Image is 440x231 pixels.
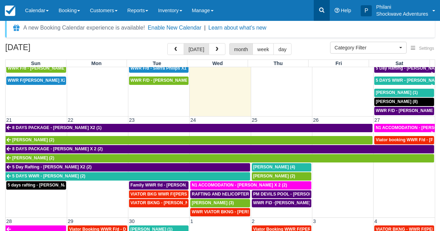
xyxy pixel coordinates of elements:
[129,199,189,207] a: VIATOR BKNG - [PERSON_NAME] 2 (2)
[374,89,434,97] a: [PERSON_NAME] (1)
[153,61,161,66] span: Tue
[190,181,311,190] a: N1 ACCOMODATION - [PERSON_NAME] X 2 (2)
[374,98,434,106] a: [PERSON_NAME] (8)
[130,66,193,71] span: WWR F/d - Sierra Philips X1 (1)
[129,64,189,73] a: WWR F/d - Sierra Philips X1 (1)
[6,181,66,190] a: 5 days rafting - [PERSON_NAME] (1)
[335,8,339,13] i: Help
[5,6,15,16] img: checkfront-main-nav-mini-logo.png
[376,3,428,10] p: Philani
[91,61,102,66] span: Mon
[8,66,79,71] span: WWR F/d - [PERSON_NAME] X1 (1)
[190,190,250,199] a: RAFTING AND hELICOPTER PACKAGE - [PERSON_NAME] X1 (1)
[252,190,311,199] a: PM DEVILS POOL - [PERSON_NAME] X 2 (2)
[190,218,194,224] span: 1
[6,64,66,73] a: WWR F/d - [PERSON_NAME] X1 (1)
[212,61,223,66] span: Wed
[6,77,66,85] a: WWR F/[PERSON_NAME] X2 (1)
[12,125,102,130] span: 8 DAYS PACKAGE - [PERSON_NAME] X2 (1)
[130,78,199,83] span: WWR F/D - [PERSON_NAME] 4 (4)
[253,165,295,169] span: [PERSON_NAME] (4)
[12,174,85,178] span: 5 DAYS WWR - [PERSON_NAME] (2)
[67,117,74,123] span: 22
[208,25,266,31] a: Learn about what's new
[12,137,54,142] span: [PERSON_NAME] (2)
[12,156,54,160] span: [PERSON_NAME] (2)
[8,78,72,83] span: WWR F/[PERSON_NAME] X2 (1)
[8,183,81,188] span: 5 days rafting - [PERSON_NAME] (1)
[374,218,378,224] span: 4
[6,117,13,123] span: 21
[67,218,74,224] span: 29
[361,5,372,16] div: P
[374,77,435,85] a: 5 DAYS WWR - [PERSON_NAME] (2)
[251,117,258,123] span: 25
[341,8,351,13] span: Help
[335,44,398,51] span: Category Filter
[130,200,209,205] span: VIATOR BKNG - [PERSON_NAME] 2 (2)
[129,77,189,85] a: WWR F/D - [PERSON_NAME] 4 (4)
[6,154,434,162] a: [PERSON_NAME] (2)
[129,181,189,190] a: Family WWR f/d - [PERSON_NAME] X 4 (4)
[336,61,342,66] span: Fri
[252,163,311,172] a: [PERSON_NAME] (4)
[184,43,209,55] button: [DATE]
[204,25,206,31] span: |
[407,43,438,54] button: Settings
[312,117,319,123] span: 26
[31,61,40,66] span: Sun
[251,218,255,224] span: 2
[376,99,418,104] span: [PERSON_NAME] (8)
[253,43,274,55] button: week
[192,183,287,188] span: N1 ACCOMODATION - [PERSON_NAME] X 2 (2)
[229,43,253,55] button: month
[6,218,13,224] span: 28
[192,200,234,205] span: [PERSON_NAME] (3)
[395,61,403,66] span: Sat
[6,172,250,181] a: 5 DAYS WWR - [PERSON_NAME] (2)
[128,117,135,123] span: 23
[6,124,373,132] a: 8 DAYS PACKAGE - [PERSON_NAME] X2 (1)
[5,43,93,56] h2: [DATE]
[190,117,197,123] span: 24
[376,10,428,17] p: Shockwave Adventures
[374,64,435,73] a: 5 Day Rafting - [PERSON_NAME] X2 (2)
[6,145,434,153] a: 8 DAYS PACKAGE - [PERSON_NAME] X 2 (2)
[128,218,135,224] span: 30
[130,192,257,197] span: VIATOR BKG WWR F/[PERSON_NAME] [PERSON_NAME] 2 (2)
[192,192,323,197] span: RAFTING AND hELICOPTER PACKAGE - [PERSON_NAME] X1 (1)
[23,24,145,32] div: A new Booking Calendar experience is available!
[253,200,323,205] span: WWR F\D -[PERSON_NAME] X2 (2)
[6,163,250,172] a: 5 Day Rafting - [PERSON_NAME] X2 (2)
[273,61,282,66] span: Thu
[374,117,381,123] span: 27
[374,107,434,115] a: WWR F/D - [PERSON_NAME] X 1 (1)
[130,183,216,188] span: Family WWR f/d - [PERSON_NAME] X 4 (4)
[253,192,343,197] span: PM DEVILS POOL - [PERSON_NAME] X 2 (2)
[252,199,311,207] a: WWR F\D -[PERSON_NAME] X2 (2)
[190,208,250,216] a: WWR VIATOR BKNG - [PERSON_NAME] 2 (2)
[374,124,435,132] a: N1 ACCOMODATION - [PERSON_NAME] X 2 (2)
[12,146,103,151] span: 8 DAYS PACKAGE - [PERSON_NAME] X 2 (2)
[273,43,291,55] button: day
[12,165,91,169] span: 5 Day Rafting - [PERSON_NAME] X2 (2)
[190,199,250,207] a: [PERSON_NAME] (3)
[148,24,201,31] button: Enable New Calendar
[252,172,311,181] a: [PERSON_NAME] (2)
[192,209,283,214] span: WWR VIATOR BKNG - [PERSON_NAME] 2 (2)
[6,136,373,144] a: [PERSON_NAME] (2)
[419,46,434,51] span: Settings
[330,42,407,54] button: Category Filter
[376,90,418,95] span: [PERSON_NAME] (1)
[129,190,189,199] a: VIATOR BKG WWR F/[PERSON_NAME] [PERSON_NAME] 2 (2)
[312,218,317,224] span: 3
[374,136,434,144] a: Viator booking WWR F/d - [PERSON_NAME] 3 (3)
[253,174,295,178] span: [PERSON_NAME] (2)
